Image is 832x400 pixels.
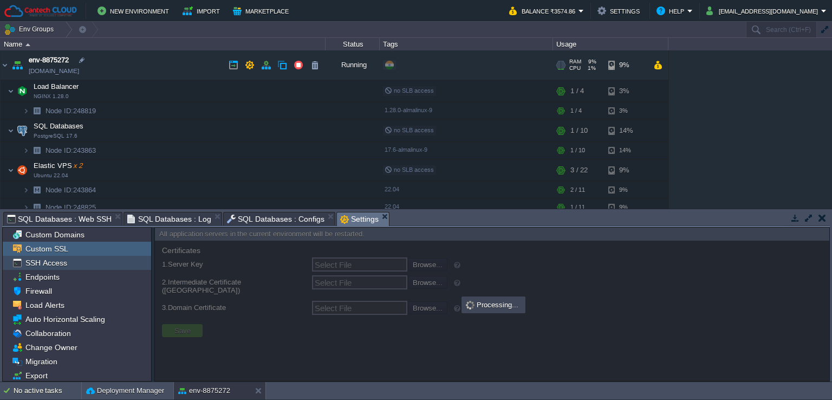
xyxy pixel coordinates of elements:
[380,38,552,50] div: Tags
[127,212,212,225] span: SQL Databases : Log
[44,203,97,212] a: Node ID:248825
[23,272,61,282] span: Endpoints
[463,298,524,312] div: Processing...
[10,50,25,80] img: AMDAwAAAACH5BAEAAAAALAAAAAABAAEAAAICRAEAOw==
[608,159,643,181] div: 9%
[29,199,44,216] img: AMDAwAAAACH5BAEAAAAALAAAAAABAAEAAAICRAEAOw==
[385,203,399,210] span: 22.04
[554,38,668,50] div: Usage
[656,4,687,17] button: Help
[570,159,588,181] div: 3 / 22
[385,127,434,133] span: no SLB access
[44,185,97,195] span: 243864
[45,146,73,154] span: Node ID:
[4,4,77,18] img: Cantech Cloud
[570,102,582,119] div: 1 / 4
[34,93,69,100] span: NGINX 1.28.0
[608,142,643,159] div: 14%
[44,185,97,195] a: Node ID:243864
[86,385,164,396] button: Deployment Manager
[15,159,30,181] img: AMDAwAAAACH5BAEAAAAALAAAAAABAAEAAAICRAEAOw==
[32,162,84,170] a: Elastic VPSx 2Ubuntu 22.04
[570,199,585,216] div: 1 / 11
[8,80,14,102] img: AMDAwAAAACH5BAEAAAAALAAAAAABAAEAAAICRAEAOw==
[23,199,29,216] img: AMDAwAAAACH5BAEAAAAALAAAAAABAAEAAAICRAEAOw==
[44,203,97,212] span: 248825
[7,212,112,225] span: SQL Databases : Web SSH
[8,120,14,141] img: AMDAwAAAACH5BAEAAAAALAAAAAABAAEAAAICRAEAOw==
[34,133,77,139] span: PostgreSQL 17.6
[385,146,427,153] span: 17.6-almalinux-9
[23,230,86,240] a: Custom Domains
[23,343,79,352] a: Change Owner
[29,182,44,198] img: AMDAwAAAACH5BAEAAAAALAAAAAABAAEAAAICRAEAOw==
[706,4,821,17] button: [EMAIL_ADDRESS][DOMAIN_NAME]
[32,82,80,91] span: Load Balancer
[32,161,84,170] span: Elastic VPS
[233,4,292,17] button: Marketplace
[25,43,30,46] img: AMDAwAAAACH5BAEAAAAALAAAAAABAAEAAAICRAEAOw==
[326,38,379,50] div: Status
[29,66,79,76] a: [DOMAIN_NAME]
[326,50,380,80] div: Running
[44,146,97,155] span: 243863
[23,142,29,159] img: AMDAwAAAACH5BAEAAAAALAAAAAABAAEAAAICRAEAOw==
[29,142,44,159] img: AMDAwAAAACH5BAEAAAAALAAAAAABAAEAAAICRAEAOw==
[23,314,107,324] a: Auto Horizontal Scaling
[227,212,324,225] span: SQL Databases : Configs
[44,146,97,155] a: Node ID:243863
[608,120,643,141] div: 14%
[385,87,434,94] span: no SLB access
[32,121,85,131] span: SQL Databases
[1,38,325,50] div: Name
[1,50,9,80] img: AMDAwAAAACH5BAEAAAAALAAAAAABAAEAAAICRAEAOw==
[23,244,70,254] a: Custom SSL
[570,120,588,141] div: 1 / 10
[608,50,643,80] div: 9%
[569,59,581,65] span: RAM
[8,159,14,181] img: AMDAwAAAACH5BAEAAAAALAAAAAABAAEAAAICRAEAOw==
[23,286,54,296] a: Firewall
[97,4,172,17] button: New Environment
[45,203,73,211] span: Node ID:
[597,4,643,17] button: Settings
[570,80,584,102] div: 1 / 4
[608,182,643,198] div: 9%
[32,82,80,91] a: Load BalancerNGINX 1.28.0
[23,357,59,366] a: Migration
[183,4,223,17] button: Import
[509,4,578,17] button: Balance ₹3574.86
[44,106,97,115] a: Node ID:248819
[29,55,69,66] a: env-8875272
[72,162,83,170] span: x 2
[340,212,379,226] span: Settings
[32,122,85,130] a: SQL DatabasesPostgreSQL 17.6
[385,107,432,113] span: 1.28.0-almalinux-9
[608,199,643,216] div: 9%
[23,182,29,198] img: AMDAwAAAACH5BAEAAAAALAAAAAABAAEAAAICRAEAOw==
[14,382,81,399] div: No active tasks
[23,300,66,310] a: Load Alerts
[23,328,73,338] a: Collaboration
[385,186,399,192] span: 22.04
[23,371,49,380] a: Export
[45,186,73,194] span: Node ID:
[45,107,73,115] span: Node ID:
[569,65,581,72] span: CPU
[4,22,57,37] button: Env Groups
[23,258,69,268] a: SSH Access
[608,102,643,119] div: 3%
[34,172,68,179] span: Ubuntu 22.04
[23,102,29,119] img: AMDAwAAAACH5BAEAAAAALAAAAAABAAEAAAICRAEAOw==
